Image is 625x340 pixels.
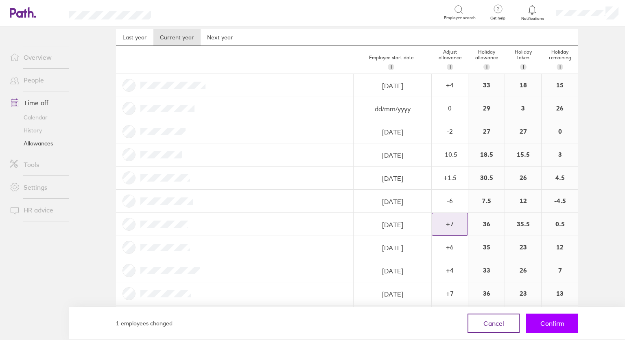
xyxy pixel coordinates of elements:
[3,124,69,137] a: History
[432,266,468,274] div: + 4
[468,259,505,282] div: 33
[468,167,505,189] div: 30.5
[3,111,69,124] a: Calendar
[354,306,431,329] input: dd/mm/yyyy
[468,190,505,212] div: 7.5
[468,314,520,333] button: Cancel
[350,52,432,74] div: Employee start date
[486,64,487,70] span: i
[432,174,468,181] div: + 1.5
[505,305,541,328] div: 0
[432,81,468,89] div: + 4
[483,320,504,327] span: Cancel
[505,236,541,259] div: 23
[505,167,541,189] div: 26
[505,74,541,97] div: 18
[542,236,578,259] div: 12
[354,74,431,97] input: dd/mm/yyyy
[523,64,524,70] span: i
[468,282,505,305] div: 36
[505,190,541,212] div: 12
[3,137,69,150] a: Allowances
[540,320,564,327] span: Confirm
[201,29,240,45] a: Next year
[542,120,578,143] div: 0
[468,143,505,166] div: 18.5
[526,314,578,333] button: Confirm
[468,305,505,328] div: 6
[354,97,431,120] input: dd/mm/yyyy
[505,46,542,74] div: Holiday taken
[542,259,578,282] div: 7
[519,16,546,21] span: Notifications
[354,213,431,236] input: dd/mm/yyyy
[468,97,505,120] div: 29
[542,305,578,328] div: 6
[432,243,468,251] div: + 6
[505,213,541,236] div: 35.5
[173,9,194,16] div: Search
[432,197,468,204] div: -6
[542,74,578,97] div: 15
[3,49,69,65] a: Overview
[542,213,578,236] div: 0.5
[505,97,541,120] div: 3
[3,179,69,195] a: Settings
[3,156,69,173] a: Tools
[450,64,451,70] span: i
[505,282,541,305] div: 23
[542,143,578,166] div: 3
[468,236,505,259] div: 35
[485,16,511,21] span: Get help
[505,143,541,166] div: 15.5
[116,29,153,45] a: Last year
[354,236,431,259] input: dd/mm/yyyy
[505,120,541,143] div: 27
[3,95,69,111] a: Time off
[3,72,69,88] a: People
[468,74,505,97] div: 33
[468,46,505,74] div: Holiday allowance
[542,46,578,74] div: Holiday remaining
[432,46,468,74] div: Adjust allowance
[432,151,468,158] div: -10.5
[559,64,561,70] span: i
[3,202,69,218] a: HR advice
[505,259,541,282] div: 26
[432,104,468,112] div: 0
[468,120,505,143] div: 27
[354,144,431,167] input: dd/mm/yyyy
[354,190,431,213] input: dd/mm/yyyy
[432,128,468,135] div: -2
[354,121,431,143] input: dd/mm/yyyy
[354,260,431,282] input: dd/mm/yyyy
[519,4,546,21] a: Notifications
[468,213,505,236] div: 36
[354,167,431,190] input: dd/mm/yyyy
[354,283,431,305] input: dd/mm/yyyy
[542,282,578,305] div: 13
[391,64,392,70] span: i
[153,29,201,45] a: Current year
[432,290,468,297] div: + 7
[116,319,173,328] div: 1 employees changed
[432,220,468,227] div: + 7
[444,15,476,20] span: Employee search
[542,190,578,212] div: -4.5
[542,167,578,189] div: 4.5
[542,97,578,120] div: 26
